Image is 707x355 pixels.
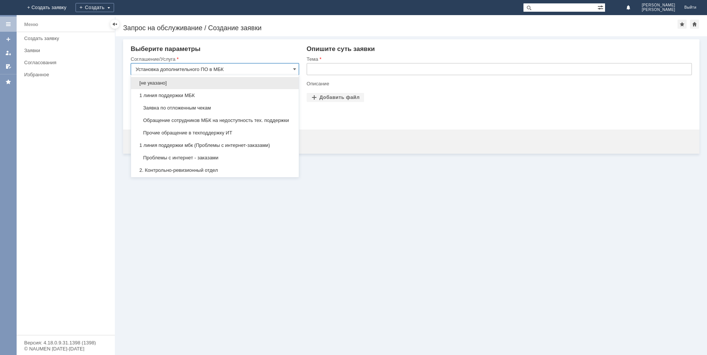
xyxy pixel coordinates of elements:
div: Избранное [24,72,102,77]
a: Мои заявки [2,47,14,59]
span: Выберите параметры [131,45,201,52]
div: Создать [76,3,114,12]
span: 1 линия поддержки мбк (Проблемы с интернет-заказами) [136,142,294,148]
div: Согласования [24,60,110,65]
span: Проблемы с интернет - заказами [136,155,294,161]
div: Тема [307,57,690,62]
div: Соглашение/Услуга [131,57,298,62]
span: Прочие обращение в техподдержку ИТ [136,130,294,136]
div: Запрос на обслуживание / Создание заявки [123,24,678,32]
span: Опишите суть заявки [307,45,375,52]
div: © NAUMEN [DATE]-[DATE] [24,346,107,351]
a: Заявки [21,45,113,56]
a: Создать заявку [2,33,14,45]
div: Меню [24,20,38,29]
span: Расширенный поиск [597,3,605,11]
span: [PERSON_NAME] [642,8,675,12]
div: Создать заявку [24,35,110,41]
span: 2. Контрольно-ревизионный отдел [136,167,294,173]
span: 1 линия поддержки МБК [136,93,294,99]
div: Версия: 4.18.0.9.31.1398 (1398) [24,340,107,345]
span: [не указано] [136,80,294,86]
a: Согласования [21,57,113,68]
span: Обращение сотрудников МБК на недоступность тех. поддержки [136,117,294,123]
div: Добавить в избранное [678,20,687,29]
span: Заявка по отложенным чекам [136,105,294,111]
div: Скрыть меню [110,20,119,29]
span: [PERSON_NAME] [642,3,675,8]
a: Мои согласования [2,60,14,73]
div: Заявки [24,48,110,53]
div: Сделать домашней страницей [690,20,699,29]
a: Создать заявку [21,32,113,44]
div: Описание [307,81,690,86]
